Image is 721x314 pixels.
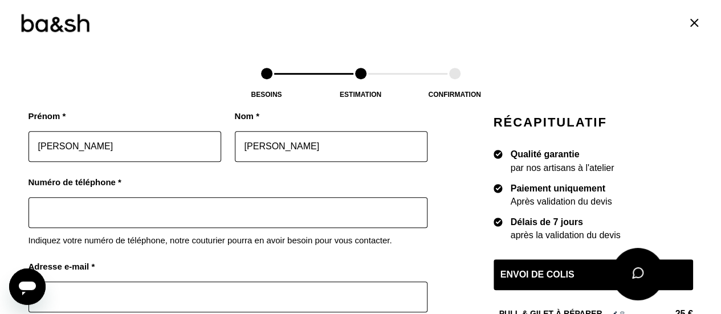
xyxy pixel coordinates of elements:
div: Envoi de colis [494,259,693,289]
div: Estimation [304,91,418,99]
div: par nos artisans à l'atelier [511,162,614,173]
div: Délais de 7 jours [511,217,621,227]
div: après la validation du devis [511,230,621,240]
img: icon list info [494,149,503,159]
p: Indiquez votre numéro de téléphone, notre couturier pourra en avoir besoin pour vous contacter. [28,235,427,246]
iframe: Bouton de lancement de la fenêtre de messagerie [9,268,46,305]
img: icon list info [494,183,503,193]
div: Après validation du devis [511,196,612,207]
div: Confirmation [398,91,512,99]
div: Paiement uniquement [511,183,612,194]
img: icon list info [494,217,503,227]
img: Logo ba&sh by Tilli [20,13,90,34]
div: Besoins [210,91,324,99]
h2: Récapitulatif [494,114,693,131]
div: Qualité garantie [511,149,614,160]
